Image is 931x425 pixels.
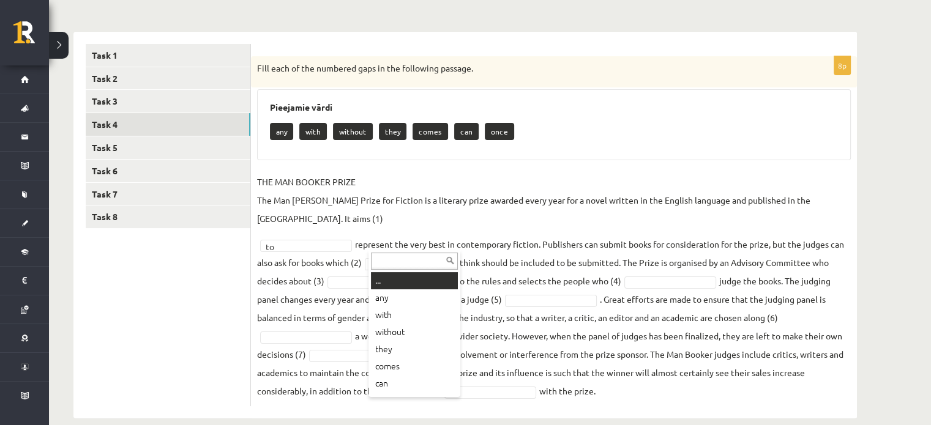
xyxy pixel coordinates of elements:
div: they [371,341,458,358]
div: any [371,289,458,306]
div: without [371,323,458,341]
div: once [371,392,458,409]
div: ... [371,272,458,289]
div: can [371,375,458,392]
div: comes [371,358,458,375]
div: with [371,306,458,323]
